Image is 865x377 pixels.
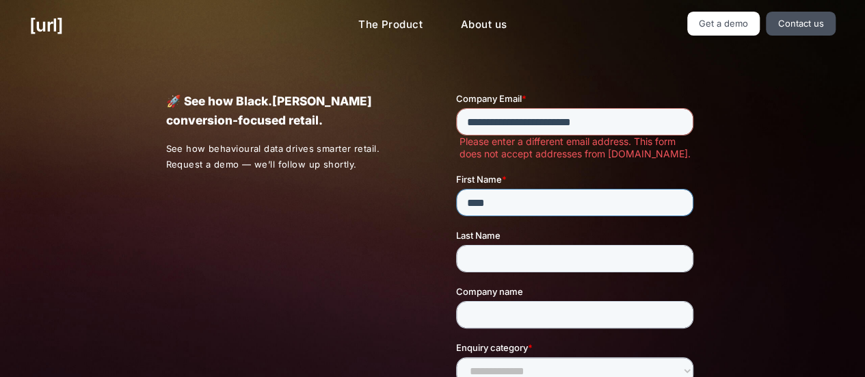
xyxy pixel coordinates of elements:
[347,12,434,38] a: The Product
[165,141,409,172] p: See how behavioural data drives smarter retail. Request a demo — we’ll follow up shortly.
[766,12,836,36] a: Contact us
[29,12,63,38] a: [URL]
[165,92,408,130] p: 🚀 See how Black.[PERSON_NAME] conversion-focused retail.
[450,12,518,38] a: About us
[687,12,760,36] a: Get a demo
